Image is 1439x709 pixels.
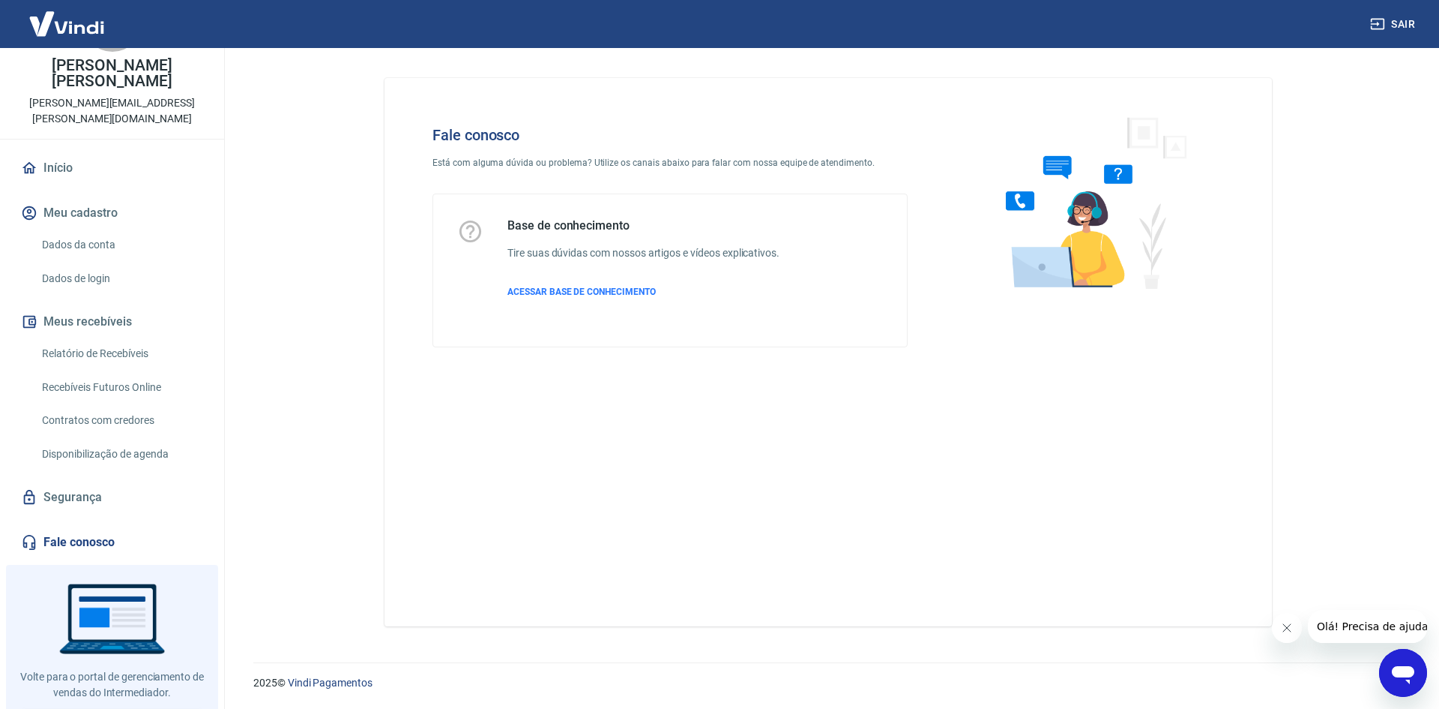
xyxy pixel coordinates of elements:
[36,338,206,369] a: Relatório de Recebíveis
[1308,610,1427,643] iframe: Mensagem da empresa
[1272,613,1302,643] iframe: Fechar mensagem
[36,372,206,403] a: Recebíveis Futuros Online
[12,95,212,127] p: [PERSON_NAME][EMAIL_ADDRESS][PERSON_NAME][DOMAIN_NAME]
[288,677,372,689] a: Vindi Pagamentos
[432,156,908,170] p: Está com alguma dúvida ou problema? Utilize os canais abaixo para falar com nossa equipe de atend...
[1379,649,1427,697] iframe: Botão para abrir a janela de mensagens
[36,230,206,260] a: Dados da conta
[18,305,206,338] button: Meus recebíveis
[507,285,779,299] a: ACESSAR BASE DE CONHECIMENTO
[18,526,206,559] a: Fale conosco
[507,287,656,297] span: ACESSAR BASE DE CONHECIMENTO
[507,245,779,261] h6: Tire suas dúvidas com nossos artigos e vídeos explicativos.
[36,263,206,294] a: Dados de login
[36,439,206,470] a: Disponibilização de agenda
[18,152,206,185] a: Início
[9,11,126,23] span: Olá! Precisa de ajuda?
[12,58,212,89] p: [PERSON_NAME] [PERSON_NAME]
[18,481,206,514] a: Segurança
[507,218,779,233] h5: Base de conhecimento
[18,197,206,230] button: Meu cadastro
[432,126,908,144] h4: Fale conosco
[18,1,115,47] img: Vindi
[1367,11,1421,38] button: Sair
[976,102,1204,302] img: Fale conosco
[36,405,206,436] a: Contratos com credores
[253,675,1403,691] p: 2025 ©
